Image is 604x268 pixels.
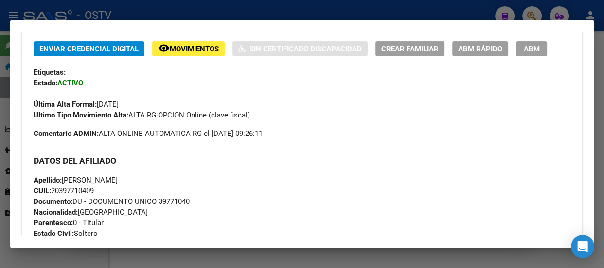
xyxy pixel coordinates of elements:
[34,197,72,206] strong: Documento:
[458,45,502,53] span: ABM Rápido
[158,42,170,54] mat-icon: remove_red_eye
[34,41,144,56] button: Enviar Credencial Digital
[34,218,73,227] strong: Parentesco:
[34,155,570,166] h3: DATOS DEL AFILIADO
[57,79,83,87] strong: ACTIVO
[34,68,66,77] strong: Etiquetas:
[34,129,99,138] strong: Comentario ADMIN:
[516,41,547,56] button: ABM
[381,45,439,53] span: Crear Familiar
[34,208,78,217] strong: Nacionalidad:
[34,176,118,184] span: [PERSON_NAME]
[34,186,94,195] span: 20397710409
[249,45,362,53] span: Sin Certificado Discapacidad
[34,128,263,139] span: ALTA ONLINE AUTOMATICA RG el [DATE] 09:26:11
[524,45,540,53] span: ABM
[375,41,444,56] button: Crear Familiar
[34,218,104,227] span: 0 - Titular
[571,235,594,258] div: Open Intercom Messenger
[34,229,74,238] strong: Estado Civil:
[39,45,139,53] span: Enviar Credencial Digital
[34,229,98,238] span: Soltero
[34,100,119,109] span: [DATE]
[34,100,97,109] strong: Última Alta Formal:
[34,111,250,119] span: ALTA RG OPCION Online (clave fiscal)
[170,45,219,53] span: Movimientos
[34,208,148,217] span: [GEOGRAPHIC_DATA]
[152,41,225,56] button: Movimientos
[34,111,128,119] strong: Ultimo Tipo Movimiento Alta:
[34,186,51,195] strong: CUIL:
[34,176,62,184] strong: Apellido:
[452,41,508,56] button: ABM Rápido
[34,79,57,87] strong: Estado:
[34,197,190,206] span: DU - DOCUMENTO UNICO 39771040
[232,41,368,56] button: Sin Certificado Discapacidad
